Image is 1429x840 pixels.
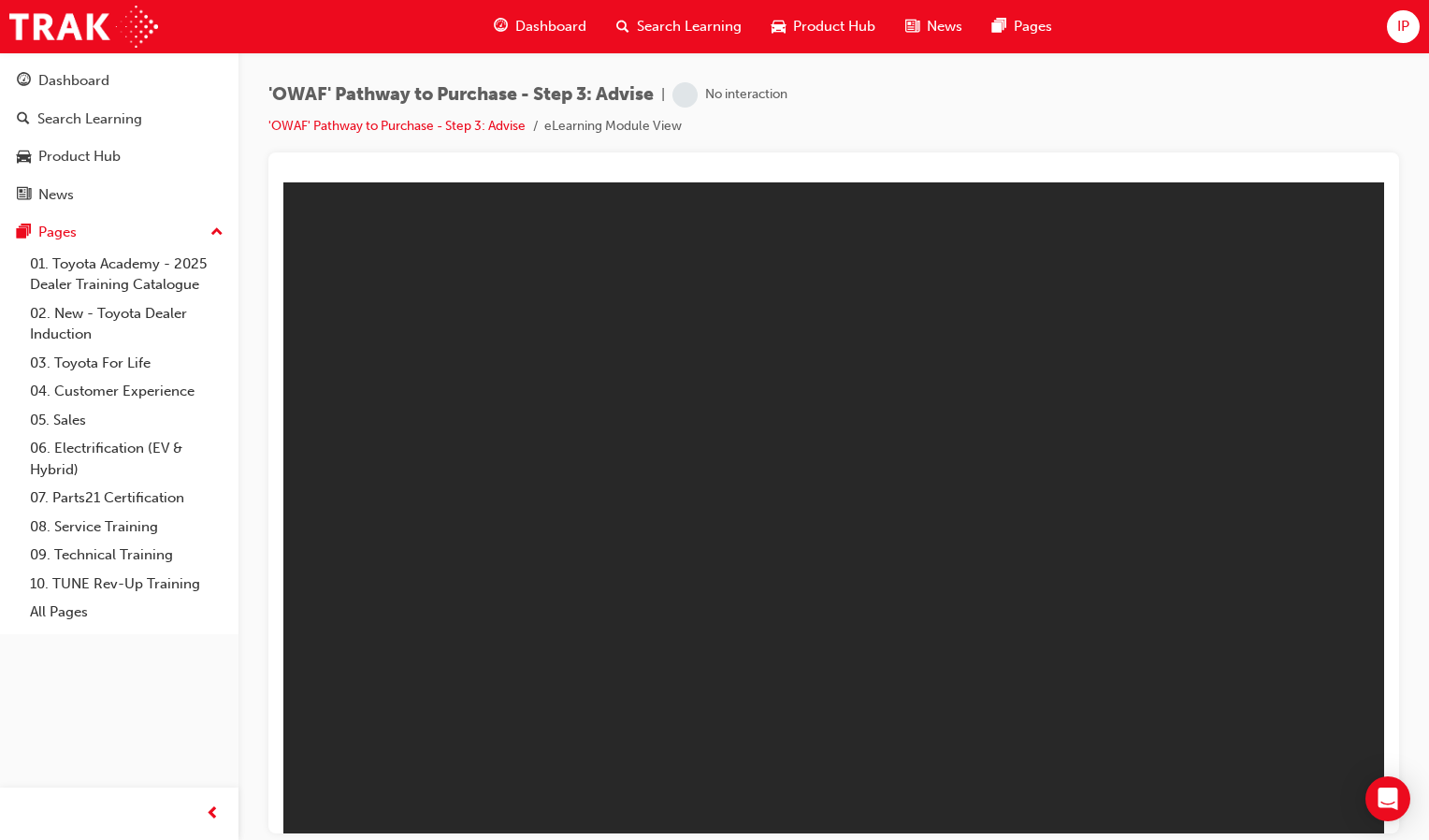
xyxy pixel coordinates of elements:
button: Pages [7,215,231,250]
div: Open Intercom Messenger [1365,776,1410,821]
a: news-iconNews [890,7,977,46]
a: 01. Toyota Academy - 2025 Dealer Training Catalogue [22,250,231,299]
span: search-icon [17,111,30,128]
div: Product Hub [38,146,121,167]
span: guage-icon [494,15,508,38]
a: News [7,178,231,212]
span: pages-icon [17,224,31,241]
span: car-icon [772,15,786,38]
div: Pages [38,222,77,243]
span: Product Hub [793,16,875,37]
span: news-icon [905,15,919,38]
button: DashboardSearch LearningProduct HubNews [7,60,231,215]
a: All Pages [22,598,231,627]
div: No interaction [705,86,787,104]
a: 04. Customer Experience [22,377,231,406]
a: 05. Sales [22,406,231,435]
a: car-iconProduct Hub [757,7,890,46]
span: learningRecordVerb_NONE-icon [672,82,698,108]
span: Dashboard [515,16,586,37]
a: guage-iconDashboard [479,7,601,46]
span: News [927,16,962,37]
span: search-icon [616,15,629,38]
div: Dashboard [38,70,109,92]
span: Pages [1014,16,1052,37]
a: 03. Toyota For Life [22,349,231,378]
span: guage-icon [17,73,31,90]
span: prev-icon [206,803,220,826]
span: pages-icon [992,15,1006,38]
span: 'OWAF' Pathway to Purchase - Step 3: Advise [268,84,654,106]
a: 'OWAF' Pathway to Purchase - Step 3: Advise [268,118,526,134]
span: Search Learning [637,16,742,37]
a: 10. TUNE Rev-Up Training [22,570,231,599]
a: 08. Service Training [22,513,231,542]
a: pages-iconPages [977,7,1067,46]
li: eLearning Module View [544,116,682,138]
a: 09. Technical Training [22,541,231,570]
span: car-icon [17,149,31,166]
a: Product Hub [7,139,231,174]
a: 06. Electrification (EV & Hybrid) [22,434,231,484]
span: news-icon [17,187,31,204]
img: Trak [9,6,158,48]
a: search-iconSearch Learning [601,7,757,46]
span: | [661,84,665,106]
a: 02. New - Toyota Dealer Induction [22,299,231,349]
div: News [38,184,74,206]
a: 07. Parts21 Certification [22,484,231,513]
button: IP [1387,10,1420,43]
div: Search Learning [37,109,142,130]
span: IP [1397,16,1409,37]
a: Dashboard [7,64,231,98]
span: up-icon [210,221,224,245]
a: Search Learning [7,102,231,137]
